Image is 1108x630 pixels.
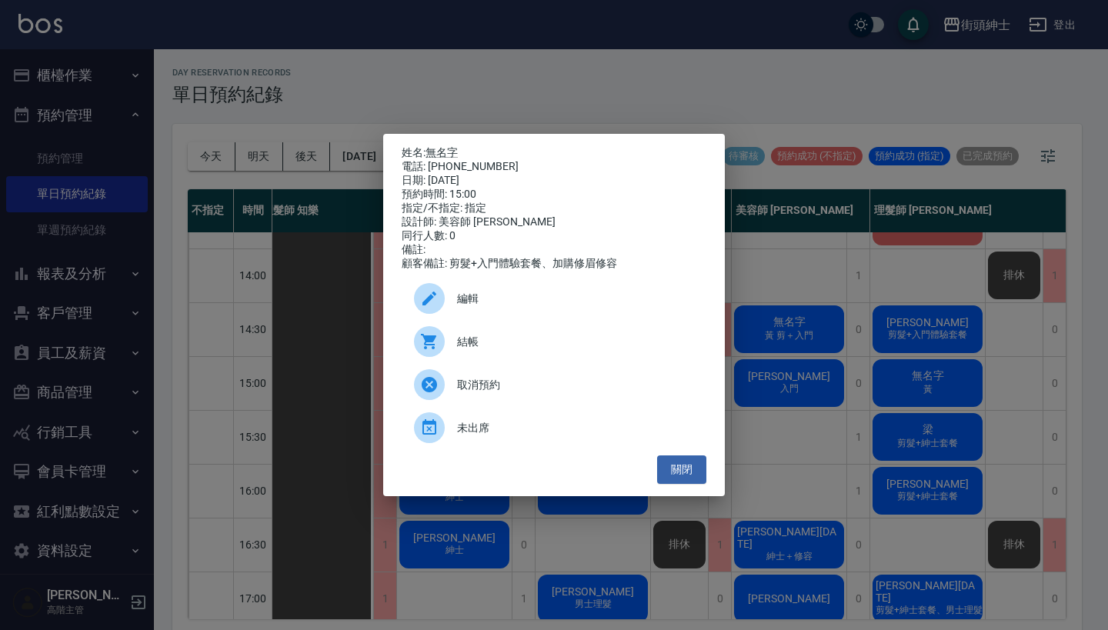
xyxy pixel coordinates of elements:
[402,320,706,363] a: 結帳
[457,291,694,307] span: 編輯
[402,363,706,406] div: 取消預約
[402,406,706,449] div: 未出席
[402,174,706,188] div: 日期: [DATE]
[457,377,694,393] span: 取消預約
[657,455,706,484] button: 關閉
[402,160,706,174] div: 電話: [PHONE_NUMBER]
[402,257,706,271] div: 顧客備註: 剪髮+入門體驗套餐、加購修眉修容
[402,202,706,215] div: 指定/不指定: 指定
[402,146,706,160] p: 姓名:
[426,146,458,158] a: 無名字
[402,277,706,320] div: 編輯
[402,188,706,202] div: 預約時間: 15:00
[457,420,694,436] span: 未出席
[457,334,694,350] span: 結帳
[402,229,706,243] div: 同行人數: 0
[402,215,706,229] div: 設計師: 美容師 [PERSON_NAME]
[402,243,706,257] div: 備註:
